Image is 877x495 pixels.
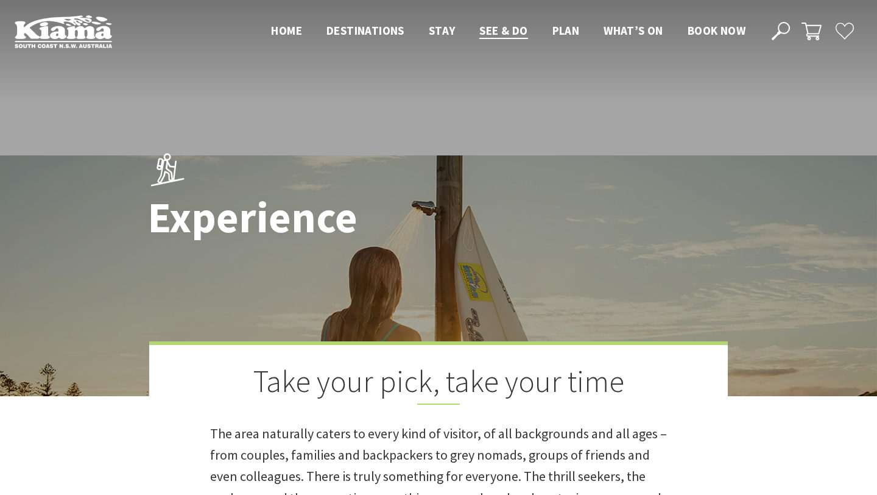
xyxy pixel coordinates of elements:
[259,21,758,41] nav: Main Menu
[429,23,456,38] span: Stay
[15,15,112,48] img: Kiama Logo
[148,194,492,241] h1: Experience
[479,23,527,38] span: See & Do
[210,363,667,405] h2: Take your pick, take your time
[688,23,745,38] span: Book now
[604,23,663,38] span: What’s On
[271,23,302,38] span: Home
[326,23,404,38] span: Destinations
[552,23,580,38] span: Plan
